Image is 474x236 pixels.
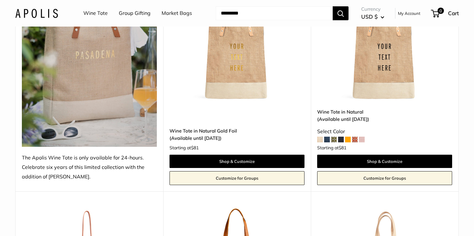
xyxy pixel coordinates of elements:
img: Apolis [15,9,58,18]
span: $81 [191,145,199,151]
a: Wine Tote [83,9,108,18]
span: Cart [448,10,459,16]
a: Market Bags [162,9,192,18]
span: USD $ [361,13,378,20]
span: 0 [438,8,444,14]
div: Select Color [317,127,452,136]
a: Shop & Customize [317,155,452,168]
div: The Apolis Wine Tote is only available for 24-hours. Celebrate six years of this limited collecti... [22,153,157,182]
span: Starting at [170,146,199,150]
a: Shop & Customize [170,155,304,168]
a: My Account [398,9,420,17]
a: Customize for Groups [317,171,452,185]
a: 0 Cart [432,8,459,18]
a: Customize for Groups [170,171,304,185]
input: Search... [216,6,333,20]
a: Wine Tote in Natural Gold Foil(Available until [DATE]) [170,127,304,142]
a: Group Gifting [119,9,151,18]
button: Search [333,6,349,20]
span: Currency [361,5,384,14]
span: $81 [339,145,346,151]
button: USD $ [361,12,384,22]
a: Wine Tote in Natural(Available until [DATE]) [317,108,452,123]
span: Starting at [317,146,346,150]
